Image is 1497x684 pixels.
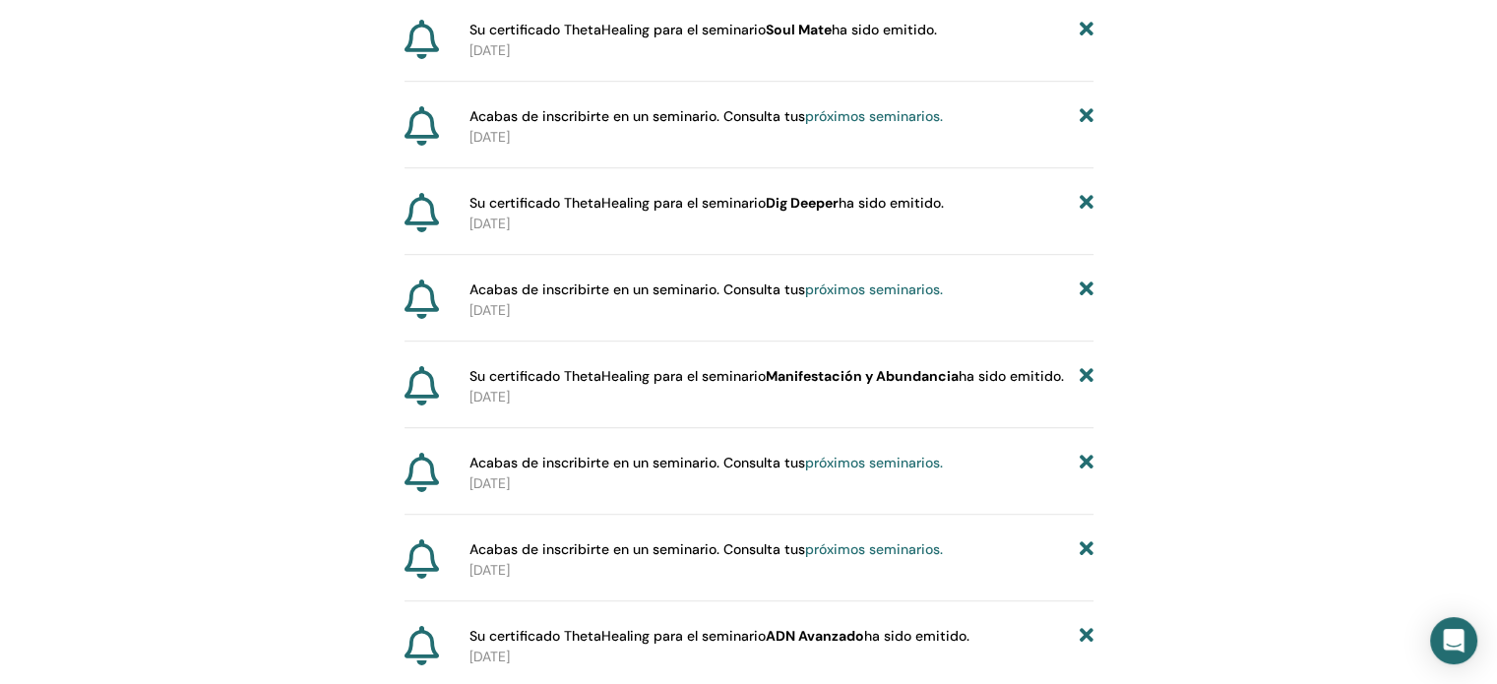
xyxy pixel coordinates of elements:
[469,367,766,385] font: Su certificado ThetaHealing para el seminario
[469,280,805,298] font: Acabas de inscribirte en un seminario. Consulta tus
[469,107,805,125] font: Acabas de inscribirte en un seminario. Consulta tus
[469,215,510,232] font: [DATE]
[469,128,510,146] font: [DATE]
[469,454,805,471] font: Acabas de inscribirte en un seminario. Consulta tus
[469,41,510,59] font: [DATE]
[805,280,943,298] a: próximos seminarios.
[805,540,943,558] a: próximos seminarios.
[469,301,510,319] font: [DATE]
[469,540,805,558] font: Acabas de inscribirte en un seminario. Consulta tus
[766,194,839,212] font: Dig Deeper
[469,627,766,645] font: Su certificado ThetaHealing para el seminario
[469,474,510,492] font: [DATE]
[766,21,832,38] font: Soul Mate
[805,454,943,471] a: próximos seminarios.
[1430,617,1477,664] div: Abrir Intercom Messenger
[864,627,969,645] font: ha sido emitido.
[469,561,510,579] font: [DATE]
[805,107,943,125] a: próximos seminarios.
[832,21,937,38] font: ha sido emitido.
[469,648,510,665] font: [DATE]
[766,367,959,385] font: Manifestación y Abundancia
[469,21,766,38] font: Su certificado ThetaHealing para el seminario
[959,367,1064,385] font: ha sido emitido.
[766,627,864,645] font: ADN Avanzado
[839,194,944,212] font: ha sido emitido.
[469,194,766,212] font: Su certificado ThetaHealing para el seminario
[469,388,510,405] font: [DATE]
